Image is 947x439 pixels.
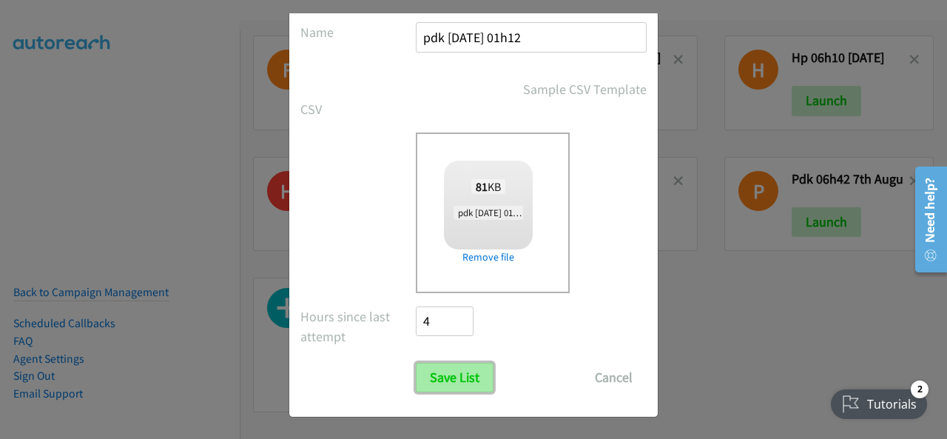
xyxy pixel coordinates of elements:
[300,99,416,119] label: CSV
[476,179,488,194] strong: 81
[581,363,647,392] button: Cancel
[300,22,416,42] label: Name
[523,79,647,99] a: Sample CSV Template
[444,249,533,265] a: Remove file
[471,179,506,194] span: KB
[416,363,493,392] input: Save List
[454,206,546,220] span: pdk [DATE] 01h12.csv
[822,375,936,428] iframe: Checklist
[905,161,947,278] iframe: Resource Center
[300,306,416,346] label: Hours since last attempt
